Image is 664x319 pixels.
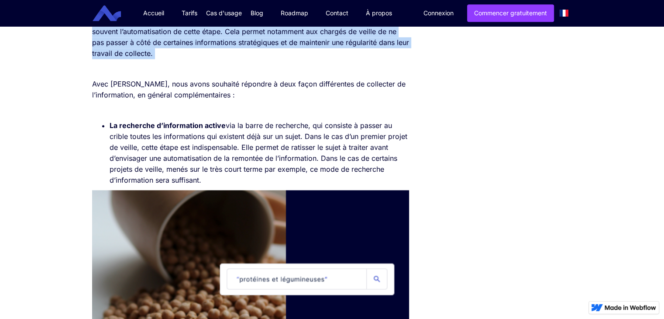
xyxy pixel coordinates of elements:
[605,305,656,310] img: Made in Webflow
[206,9,242,17] div: Cas d'usage
[92,63,409,74] p: ‍
[92,79,409,101] p: Avec [PERSON_NAME], nous avons souhaité répondre à deux façon différentes de collecter de l’infor...
[110,121,226,130] strong: La recherche d’information active
[110,120,409,186] li: via la barre de recherche, qui consiste à passer au crible toutes les informations qui existent d...
[417,5,460,21] a: Connexion
[99,5,127,21] a: home
[467,4,554,22] a: Commencer gratuitement
[92,105,409,116] p: ‍
[92,15,409,59] p: Face à la quantité d’informations qui peuvent exister sur un sujet, les entreprises privilégient ...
